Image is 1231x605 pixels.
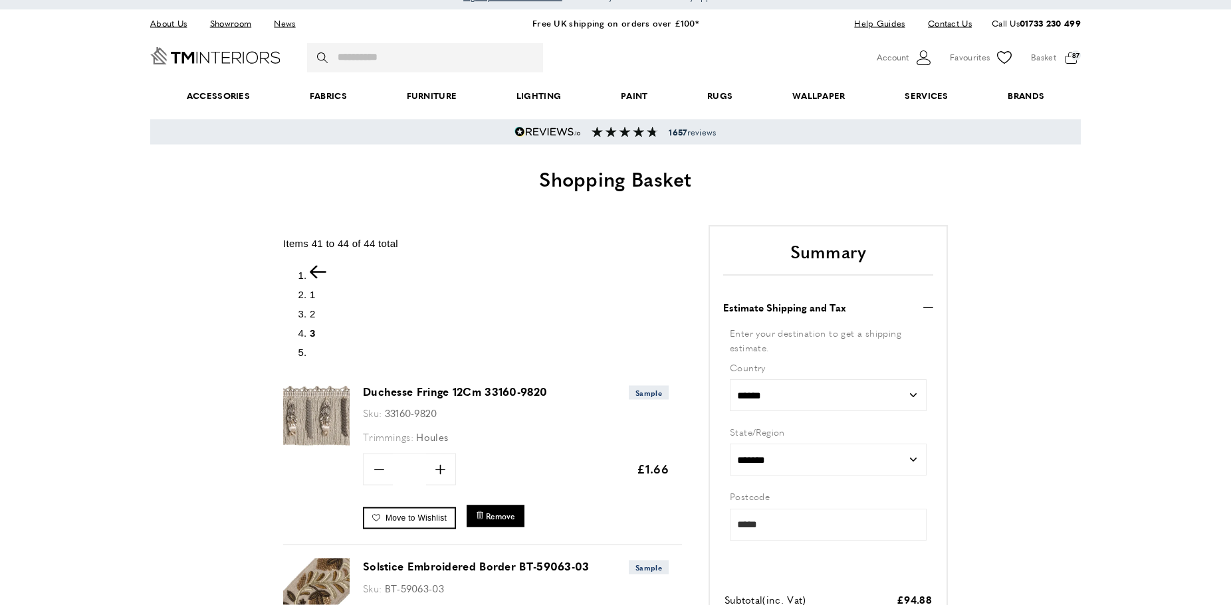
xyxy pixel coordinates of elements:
[677,76,762,117] a: Rugs
[283,441,350,452] a: Duchesse Fringe 12Cm 33160-9820
[363,430,413,444] span: Trimmings:
[310,289,316,300] a: 1
[723,300,933,316] button: Estimate Shipping and Tax
[486,511,515,522] span: Remove
[950,51,990,65] span: Favourites
[385,581,444,595] span: BT-59063-03
[283,384,350,450] img: Duchesse Fringe 12Cm 33160-9820
[539,164,692,193] span: Shopping Basket
[730,361,927,375] label: Country
[532,17,699,29] a: Free UK shipping on orders over £100*
[310,325,682,341] li: Page 3
[317,44,330,73] button: Search
[363,581,382,595] span: Sku:
[280,76,377,117] a: Fabrics
[283,266,682,361] nav: pagination
[877,51,909,65] span: Account
[629,561,669,574] span: Sample
[918,15,972,33] a: Contact Us
[363,384,547,399] a: Duchesse Fringe 12Cm 33160-9820
[669,126,687,138] strong: 1657
[877,48,933,68] button: Customer Account
[591,76,677,117] a: Paint
[150,15,197,33] a: About Us
[978,76,1074,117] a: Brands
[416,430,448,444] span: Houles
[377,76,487,117] a: Furniture
[363,507,456,529] a: Move to Wishlist
[487,76,591,117] a: Lighting
[385,406,437,420] span: 33160-9820
[730,326,927,356] div: Enter your destination to get a shipping estimate.
[669,127,716,137] span: reviews
[730,489,927,504] label: Postcode
[283,238,398,249] span: Items 41 to 44 of 44 total
[363,559,590,574] a: Solstice Embroidered Border BT-59063-03
[629,386,669,400] span: Sample
[467,505,524,527] button: Remove Duchesse Fringe 12Cm 33160-9820
[264,15,305,33] a: News
[762,76,875,117] a: Wallpaper
[637,460,669,477] span: £1.66
[200,15,261,33] a: Showroom
[310,308,316,319] a: 2
[150,48,280,65] a: Go to Home page
[310,327,316,339] span: 3
[844,15,915,33] a: Help Guides
[1020,17,1081,29] a: 01733 230 499
[950,48,1014,68] a: Favourites
[363,406,382,420] span: Sku:
[723,300,846,316] strong: Estimate Shipping and Tax
[310,270,326,281] a: Previous
[730,425,927,440] label: State/Region
[875,76,978,117] a: Services
[992,17,1081,31] p: Call Us
[386,513,447,523] span: Move to Wishlist
[592,127,658,137] img: Reviews section
[514,127,581,137] img: Reviews.io 5 stars
[723,240,933,276] h2: Summary
[157,76,280,117] span: Accessories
